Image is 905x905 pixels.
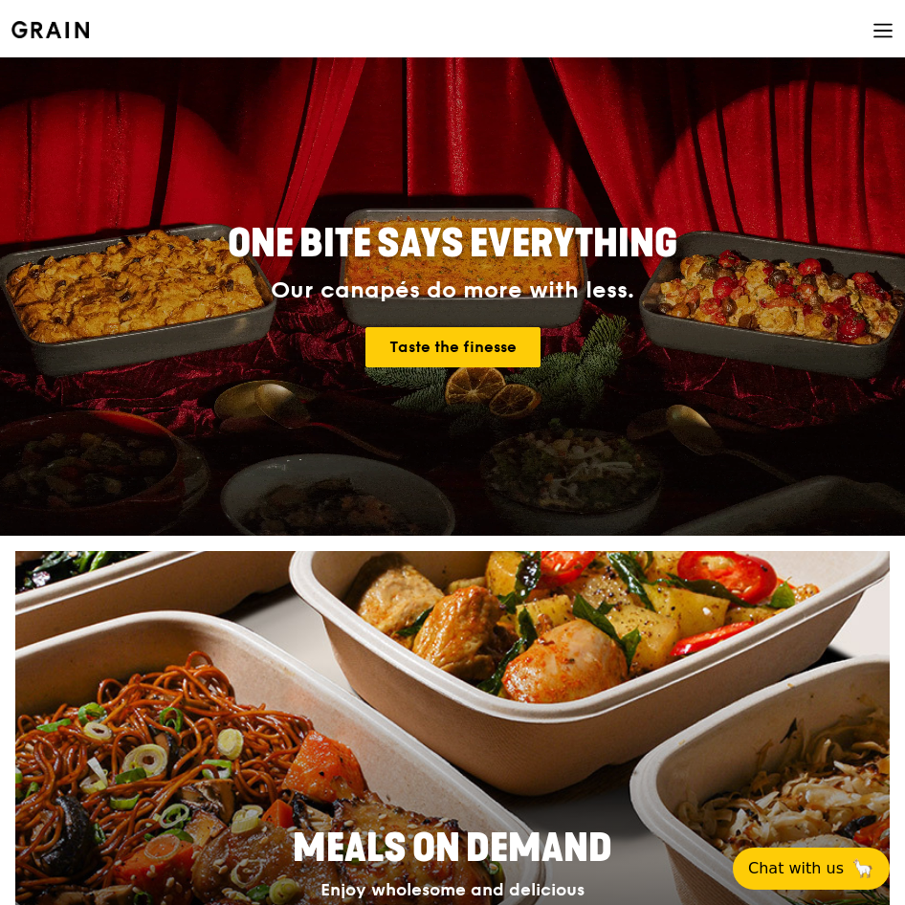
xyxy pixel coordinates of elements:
[228,221,677,267] span: ONE BITE SAYS EVERYTHING
[11,21,89,38] img: Grain
[851,857,874,880] span: 🦙
[365,327,541,367] a: Taste the finesse
[293,826,612,872] span: Meals On Demand
[748,857,844,880] span: Chat with us
[109,277,796,304] div: Our canapés do more with less.
[733,848,890,890] button: Chat with us🦙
